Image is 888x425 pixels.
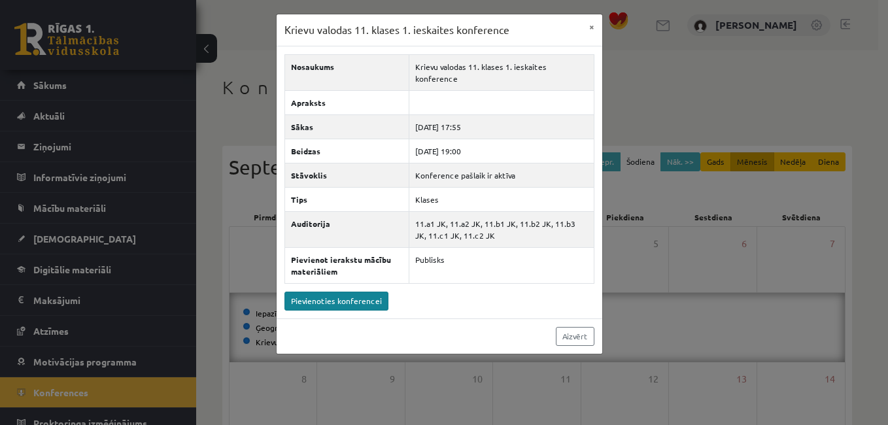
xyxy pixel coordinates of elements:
[409,163,594,187] td: Konference pašlaik ir aktīva
[409,187,594,211] td: Klases
[284,163,409,187] th: Stāvoklis
[409,54,594,90] td: Krievu valodas 11. klases 1. ieskaites konference
[409,114,594,139] td: [DATE] 17:55
[284,22,509,38] h3: Krievu valodas 11. klases 1. ieskaites konference
[284,114,409,139] th: Sākas
[409,211,594,247] td: 11.a1 JK, 11.a2 JK, 11.b1 JK, 11.b2 JK, 11.b3 JK, 11.c1 JK, 11.c2 JK
[284,90,409,114] th: Apraksts
[284,54,409,90] th: Nosaukums
[409,247,594,283] td: Publisks
[284,292,388,311] a: Pievienoties konferencei
[284,139,409,163] th: Beidzas
[284,211,409,247] th: Auditorija
[409,139,594,163] td: [DATE] 19:00
[284,247,409,283] th: Pievienot ierakstu mācību materiāliem
[284,187,409,211] th: Tips
[581,14,602,39] button: ×
[556,327,594,346] a: Aizvērt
